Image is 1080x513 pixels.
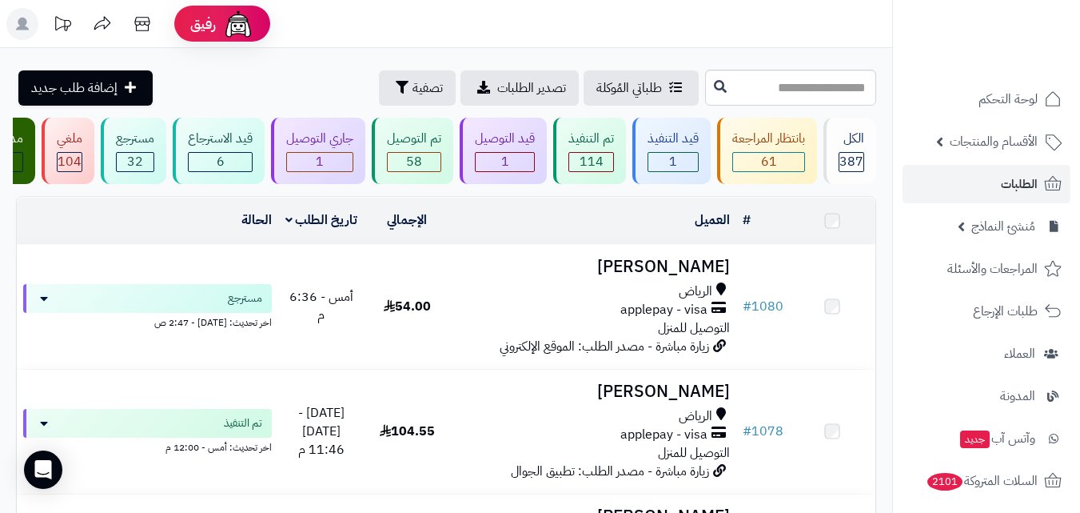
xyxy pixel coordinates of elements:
a: تم التنفيذ 114 [550,118,629,184]
a: إضافة طلب جديد [18,70,153,106]
div: 61 [733,153,804,171]
a: الكل387 [820,118,879,184]
a: العميل [695,210,730,230]
div: 6 [189,153,252,171]
span: مسترجع [228,291,262,307]
div: قيد التنفيذ [648,130,699,148]
span: 2101 [927,473,962,491]
div: 114 [569,153,613,171]
div: اخر تحديث: [DATE] - 2:47 ص [23,313,272,330]
a: تحديثات المنصة [42,8,82,44]
span: وآتس آب [958,427,1035,450]
a: السلات المتروكة2101 [903,462,1070,500]
div: الكل [839,130,864,148]
a: قيد التوصيل 1 [456,118,550,184]
div: ملغي [57,130,82,148]
span: [DATE] - [DATE] 11:46 م [298,403,345,459]
h3: [PERSON_NAME] [456,258,730,276]
span: التوصيل للمنزل [658,443,730,463]
span: applepay - visa [620,301,707,319]
div: 1 [648,153,698,171]
span: 32 [127,152,143,171]
div: تم التنفيذ [568,130,614,148]
span: العملاء [1004,343,1035,365]
a: الحالة [241,210,272,230]
div: 1 [476,153,534,171]
span: إضافة طلب جديد [31,78,118,98]
img: logo-2.png [971,45,1065,78]
div: جاري التوصيل [286,130,353,148]
div: بانتظار المراجعة [732,130,805,148]
span: المراجعات والأسئلة [947,258,1038,280]
div: 1 [287,153,353,171]
span: التوصيل للمنزل [658,319,730,338]
span: 387 [839,152,863,171]
span: لوحة التحكم [978,88,1038,110]
span: زيارة مباشرة - مصدر الطلب: تطبيق الجوال [511,462,709,481]
h3: [PERSON_NAME] [456,383,730,401]
span: 114 [580,152,604,171]
span: أمس - 6:36 م [289,287,353,325]
a: مسترجع 32 [98,118,169,184]
a: المراجعات والأسئلة [903,250,1070,288]
div: تم التوصيل [387,130,441,148]
span: 104 [58,152,82,171]
span: # [743,422,751,441]
a: الطلبات [903,165,1070,203]
span: جديد [960,431,990,448]
span: applepay - visa [620,426,707,444]
span: 104.55 [380,422,435,441]
a: الإجمالي [387,210,427,230]
span: الطلبات [1001,173,1038,195]
span: 54.00 [384,297,431,316]
span: زيارة مباشرة - مصدر الطلب: الموقع الإلكتروني [500,337,709,356]
span: رفيق [190,14,216,34]
a: تصدير الطلبات [460,70,579,106]
div: 32 [117,153,153,171]
a: ملغي 104 [38,118,98,184]
div: 58 [388,153,440,171]
a: المدونة [903,377,1070,415]
span: السلات المتروكة [926,470,1038,492]
span: طلباتي المُوكلة [596,78,662,98]
a: #1080 [743,297,783,316]
a: قيد الاسترجاع 6 [169,118,268,184]
a: طلبات الإرجاع [903,292,1070,331]
span: 1 [316,152,324,171]
span: 1 [669,152,677,171]
a: وآتس آبجديد [903,419,1070,458]
div: قيد الاسترجاع [188,130,253,148]
span: 58 [406,152,422,171]
span: الرياض [679,407,712,426]
span: مُنشئ النماذج [971,215,1035,238]
span: المدونة [1000,385,1035,407]
span: 1 [501,152,509,171]
span: طلبات الإرجاع [973,300,1038,323]
a: # [743,210,751,230]
button: تصفية [379,70,456,106]
span: تصفية [412,78,443,98]
span: الرياض [679,283,712,301]
span: تم التنفيذ [224,415,262,431]
a: بانتظار المراجعة 61 [714,118,820,184]
div: قيد التوصيل [475,130,535,148]
a: طلباتي المُوكلة [584,70,699,106]
img: ai-face.png [222,8,254,40]
span: # [743,297,751,316]
a: جاري التوصيل 1 [268,118,369,184]
span: 6 [217,152,225,171]
a: العملاء [903,335,1070,373]
a: #1078 [743,422,783,441]
div: مسترجع [116,130,154,148]
span: 61 [761,152,777,171]
a: تاريخ الطلب [285,210,358,230]
span: الأقسام والمنتجات [950,130,1038,153]
span: تصدير الطلبات [497,78,566,98]
div: اخر تحديث: أمس - 12:00 م [23,438,272,455]
a: تم التوصيل 58 [369,118,456,184]
div: 104 [58,153,82,171]
div: Open Intercom Messenger [24,451,62,489]
a: قيد التنفيذ 1 [629,118,714,184]
a: لوحة التحكم [903,80,1070,118]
